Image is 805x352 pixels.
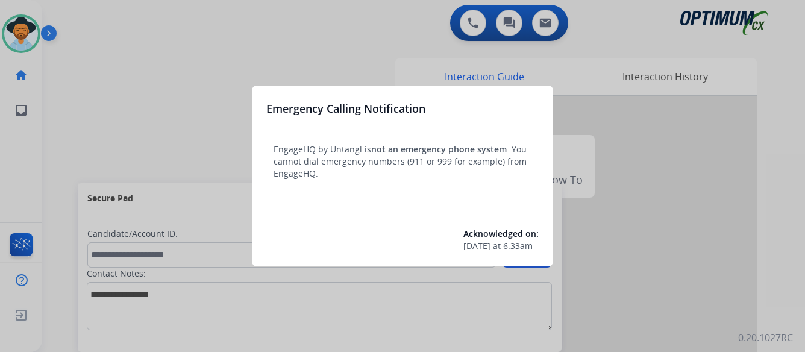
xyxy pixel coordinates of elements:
span: 6:33am [503,240,533,252]
span: Acknowledged on: [463,228,539,239]
div: at [463,240,539,252]
p: EngageHQ by Untangl is . You cannot dial emergency numbers (911 or 999 for example) from EngageHQ. [274,143,531,180]
h3: Emergency Calling Notification [266,100,425,117]
p: 0.20.1027RC [738,330,793,345]
span: not an emergency phone system [371,143,507,155]
span: [DATE] [463,240,490,252]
